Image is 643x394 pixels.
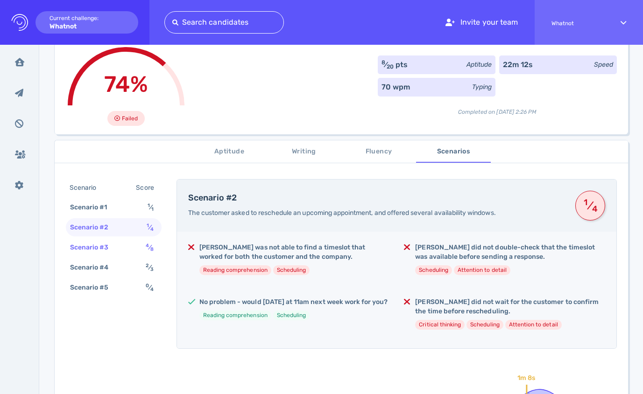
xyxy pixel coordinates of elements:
[415,297,605,316] h5: [PERSON_NAME] did not wait for the customer to confirm the time before rescheduling.
[347,146,410,158] span: Fluency
[415,243,605,262] h5: [PERSON_NAME] did not double-check that the timeslot was available before sending a response.
[134,181,159,194] div: Score
[472,82,492,92] div: Typing
[198,146,261,158] span: Aptitude
[148,203,153,211] span: ⁄
[150,286,154,292] sub: 4
[147,222,149,228] sup: 1
[151,206,154,212] sub: 1
[422,146,485,158] span: Scenarios
[272,146,336,158] span: Writing
[582,197,598,214] span: ⁄
[68,261,120,274] div: Scenario #4
[466,320,503,330] li: Scheduling
[582,201,589,203] sup: 1
[415,320,465,330] li: Critical thinking
[199,243,389,262] h5: [PERSON_NAME] was not able to find a timeslot that worked for both the customer and the company.
[150,266,154,272] sub: 3
[122,113,138,124] span: Failed
[415,265,452,275] li: Scheduling
[551,20,604,27] span: Whatnot
[150,246,154,252] sub: 8
[68,200,119,214] div: Scenario #1
[199,265,271,275] li: Reading comprehension
[387,63,394,70] sub: 20
[382,82,410,93] div: 70 wpm
[382,59,408,70] div: ⁄ pts
[68,241,120,254] div: Scenario #3
[146,263,153,271] span: ⁄
[591,208,598,210] sub: 4
[68,221,120,234] div: Scenario #2
[378,100,617,116] div: Completed on [DATE] 2:26 PM
[466,60,492,69] div: Aptitude
[382,59,385,66] sup: 8
[505,320,562,330] li: Attention to detail
[503,59,533,70] div: 22m 12s
[146,243,153,251] span: ⁄
[68,181,107,194] div: Scenario
[146,242,149,249] sup: 4
[594,60,613,69] div: Speed
[68,281,120,294] div: Scenario #5
[150,226,154,232] sub: 4
[517,374,535,382] text: 1m 8s
[273,265,310,275] li: Scheduling
[188,193,564,203] h4: Scenario #2
[273,311,310,320] li: Scheduling
[146,283,149,289] sup: 0
[146,283,153,291] span: ⁄
[104,71,148,97] span: 74%
[454,265,510,275] li: Attention to detail
[188,209,496,217] span: The customer asked to reschedule an upcoming appointment, and offered several availability windows.
[146,263,149,269] sup: 2
[147,223,153,231] span: ⁄
[199,297,388,307] h5: No problem - would [DATE] at 11am next week work for you?
[148,202,150,208] sup: 1
[199,311,271,320] li: Reading comprehension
